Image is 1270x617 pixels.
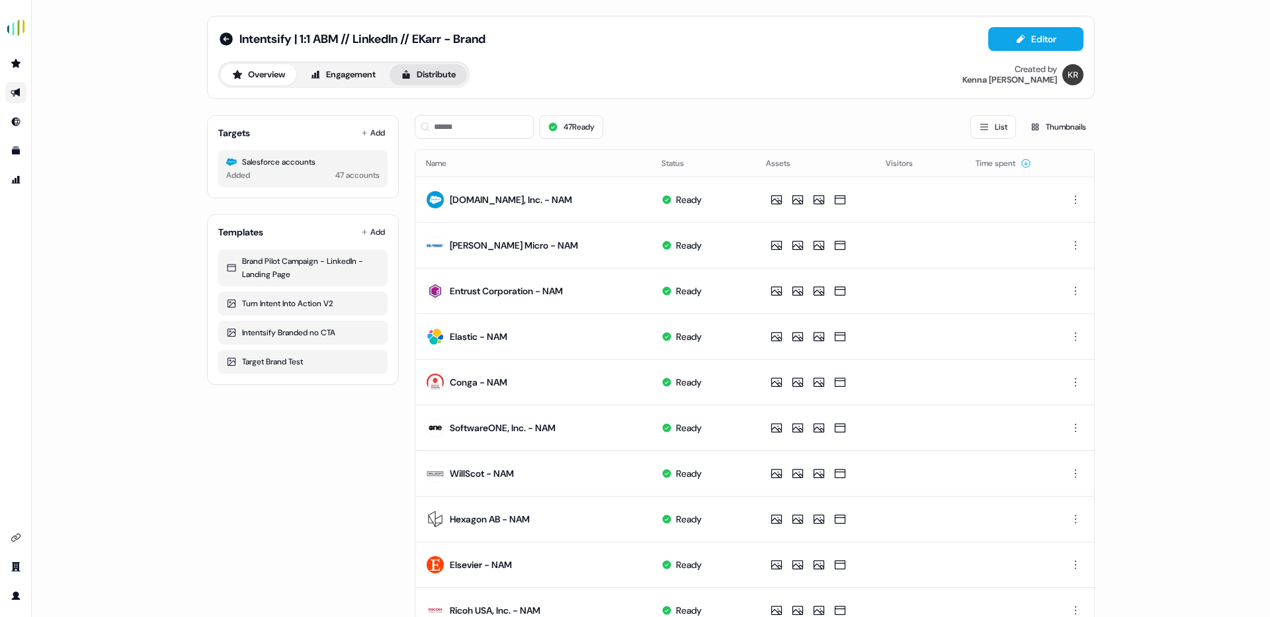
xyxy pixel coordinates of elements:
div: Elastic - NAM [450,330,507,343]
span: Intentsify | 1:1 ABM // LinkedIn // EKarr - Brand [239,31,486,47]
div: Ready [676,284,702,298]
div: Templates [218,226,263,239]
div: Hexagon AB - NAM [450,513,530,526]
img: Kenna [1062,64,1083,85]
th: Assets [755,150,875,177]
div: Ready [676,239,702,252]
a: Go to templates [5,140,26,161]
a: Editor [988,34,1083,48]
div: Ready [676,421,702,434]
a: Go to Inbound [5,111,26,132]
div: Conga - NAM [450,376,507,389]
a: Go to prospects [5,53,26,74]
div: Ready [676,558,702,571]
div: [DOMAIN_NAME], Inc. - NAM [450,193,572,206]
div: Salesforce accounts [226,155,380,169]
div: Target Brand Test [226,355,380,368]
div: Ready [676,330,702,343]
button: Distribute [390,64,467,85]
button: List [970,115,1016,139]
div: Ready [676,376,702,389]
button: Engagement [299,64,387,85]
a: Go to profile [5,585,26,606]
div: Ready [676,513,702,526]
button: 47Ready [539,115,603,139]
button: Status [661,151,700,175]
div: Turn Intent Into Action V2 [226,297,380,310]
div: Added [226,169,250,182]
div: WillScot - NAM [450,467,514,480]
button: Add [359,223,388,241]
a: Go to outbound experience [5,82,26,103]
div: Entrust Corporation - NAM [450,284,563,298]
button: Overview [221,64,296,85]
div: 47 accounts [335,169,380,182]
div: [PERSON_NAME] Micro - NAM [450,239,578,252]
div: Ready [676,193,702,206]
div: Ready [676,604,702,617]
button: Add [359,124,388,142]
div: Ready [676,467,702,480]
div: Created by [1015,64,1057,75]
div: Brand Pilot Campaign - LinkedIn - Landing Page [226,255,380,281]
button: Name [426,151,462,175]
button: Editor [988,27,1083,51]
button: Thumbnails [1021,115,1095,139]
div: Elsevier - NAM [450,558,512,571]
div: SoftwareONE, Inc. - NAM [450,421,556,434]
a: Go to team [5,556,26,577]
div: Kenna [PERSON_NAME] [962,75,1057,85]
button: Visitors [886,151,929,175]
div: Ricoh USA, Inc. - NAM [450,604,540,617]
button: Time spent [976,151,1031,175]
a: Go to attribution [5,169,26,190]
div: Intentsify Branded no CTA [226,326,380,339]
div: Targets [218,126,250,140]
a: Go to integrations [5,527,26,548]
